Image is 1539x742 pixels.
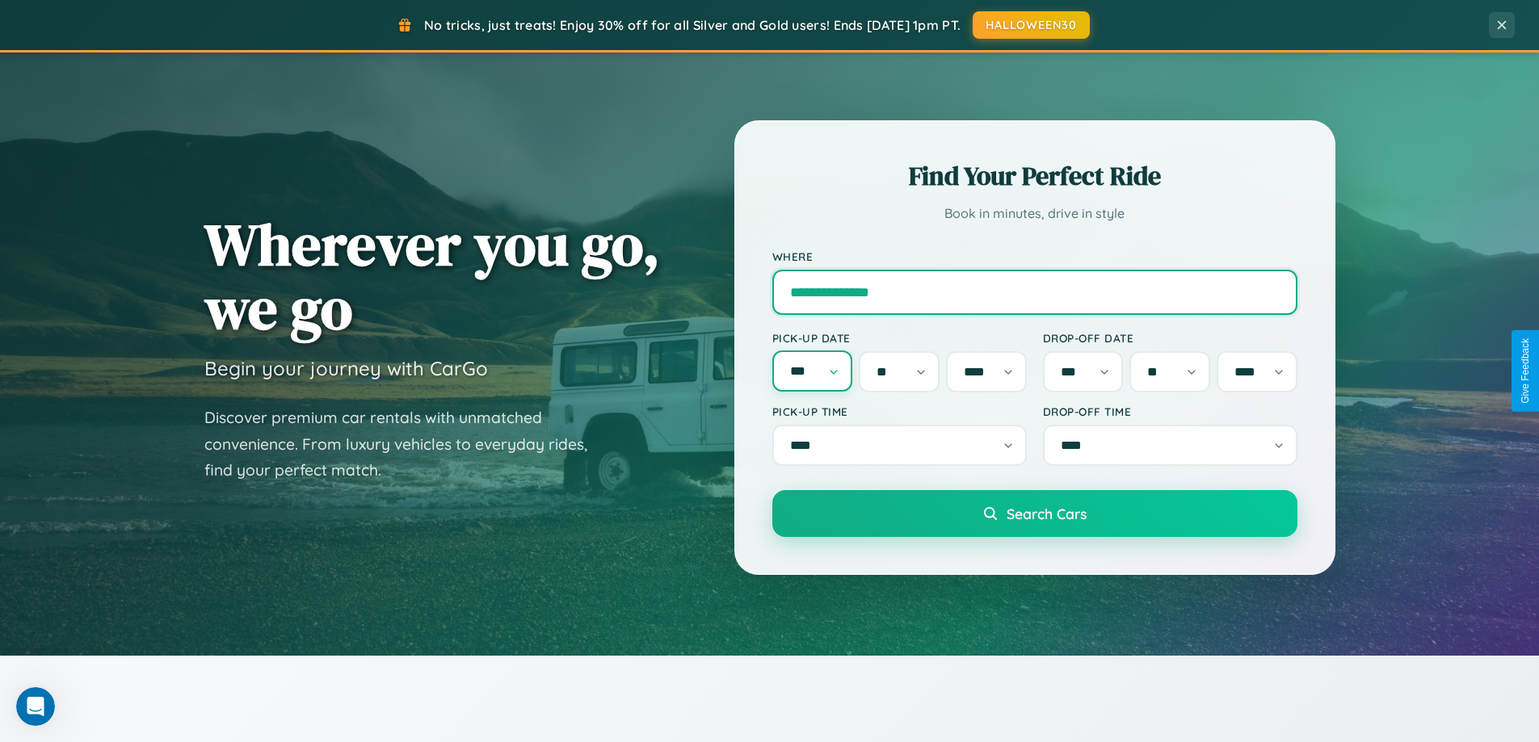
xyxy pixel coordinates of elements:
[1043,405,1297,418] label: Drop-off Time
[772,331,1027,345] label: Pick-up Date
[772,405,1027,418] label: Pick-up Time
[16,687,55,726] iframe: Intercom live chat
[204,405,608,484] p: Discover premium car rentals with unmatched convenience. From luxury vehicles to everyday rides, ...
[772,158,1297,194] h2: Find Your Perfect Ride
[204,212,660,340] h1: Wherever you go, we go
[1007,505,1087,522] span: Search Cars
[973,11,1090,39] button: HALLOWEEN30
[772,202,1297,225] p: Book in minutes, drive in style
[1520,338,1531,404] div: Give Feedback
[1043,331,1297,345] label: Drop-off Date
[772,249,1297,263] label: Where
[424,17,961,33] span: No tricks, just treats! Enjoy 30% off for all Silver and Gold users! Ends [DATE] 1pm PT.
[772,490,1297,537] button: Search Cars
[204,356,488,380] h3: Begin your journey with CarGo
